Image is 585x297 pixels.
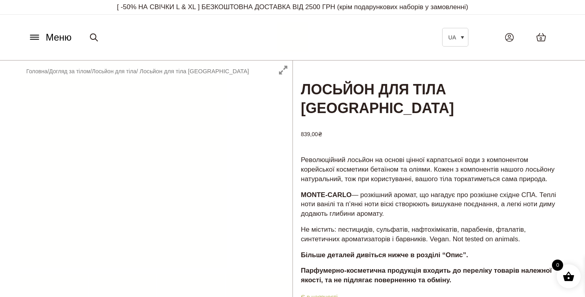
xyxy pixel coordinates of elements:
[301,267,552,284] strong: Парфумерно-косметична продукція входить до переліку товарів належної якості, та не підлягає повер...
[318,131,322,137] span: ₴
[26,30,74,45] button: Меню
[26,67,249,76] nav: Breadcrumb
[277,22,308,52] img: BY SADOVSKIY
[26,68,47,74] a: Головна
[46,30,72,45] span: Меню
[301,155,557,184] p: Революційний лосьйон на основі цінної карпатської води з компонентом корейської косметики бетаїно...
[49,68,90,74] a: Догляд за тілом
[301,190,557,219] p: — розкішний аромат, що нагадує про розкішне східне СПА. Теплі ноти ванілі та п’янкі ноти віскі ст...
[540,35,542,42] span: 0
[293,61,565,119] h1: Лосьйон для тіла [GEOGRAPHIC_DATA]
[301,225,557,244] p: Не містить: пестицидів, сульфатів, нафтохімікатів, парабенів, фталатів, синтетичних ароматизаторі...
[301,131,322,137] bdi: 839,00
[552,260,563,271] span: 0
[528,25,554,50] a: 0
[442,28,468,47] a: UA
[448,34,456,41] span: UA
[301,251,468,259] strong: Більше деталей дивіться нижче в розділі “Опис”.
[92,68,136,74] a: Лосьйон для тіла
[301,191,351,199] strong: MONTE-CARLO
